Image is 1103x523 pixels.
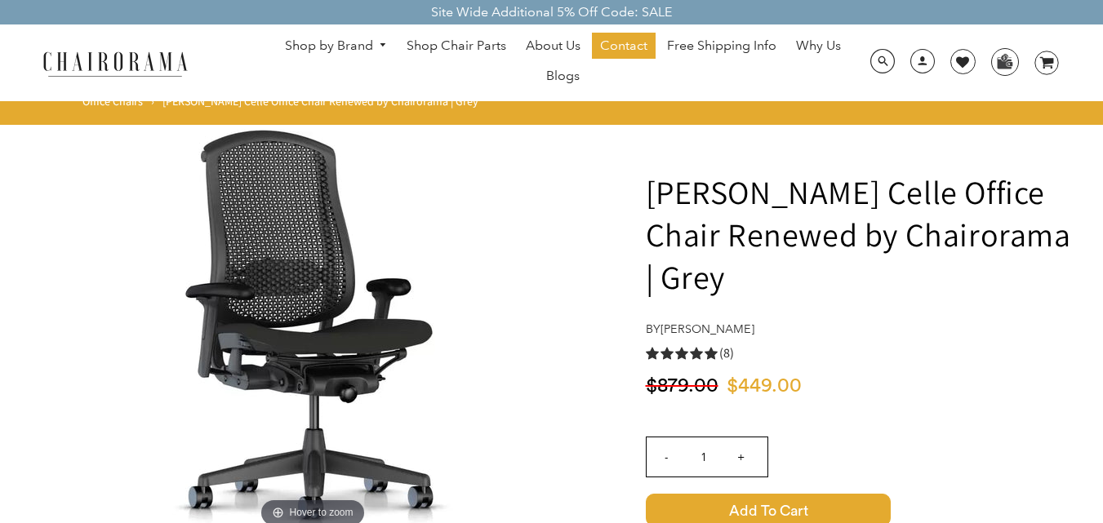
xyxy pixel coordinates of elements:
[592,33,656,59] a: Contact
[646,344,1083,361] a: 5.0 rating (8 votes)
[647,437,686,476] input: -
[68,321,558,339] a: Herman Miller Celle Office Chair Renewed by Chairorama | Grey - chairoramaHover to zoom
[266,33,861,93] nav: DesktopNavigation
[518,33,589,59] a: About Us
[796,38,841,55] span: Why Us
[660,321,754,336] a: [PERSON_NAME]
[646,171,1083,298] h1: [PERSON_NAME] Celle Office Chair Renewed by Chairorama | Grey
[788,33,849,59] a: Why Us
[546,68,580,85] span: Blogs
[646,376,718,396] span: $879.00
[82,94,484,117] nav: breadcrumbs
[600,38,647,55] span: Contact
[727,376,802,396] span: $449.00
[667,38,776,55] span: Free Shipping Info
[526,38,580,55] span: About Us
[719,345,734,362] span: (8)
[992,49,1017,73] img: WhatsApp_Image_2024-07-12_at_16.23.01.webp
[33,49,197,78] img: chairorama
[538,63,588,89] a: Blogs
[407,38,506,55] span: Shop Chair Parts
[646,322,1083,336] h4: by
[398,33,514,59] a: Shop Chair Parts
[277,33,396,59] a: Shop by Brand
[722,437,761,476] input: +
[659,33,785,59] a: Free Shipping Info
